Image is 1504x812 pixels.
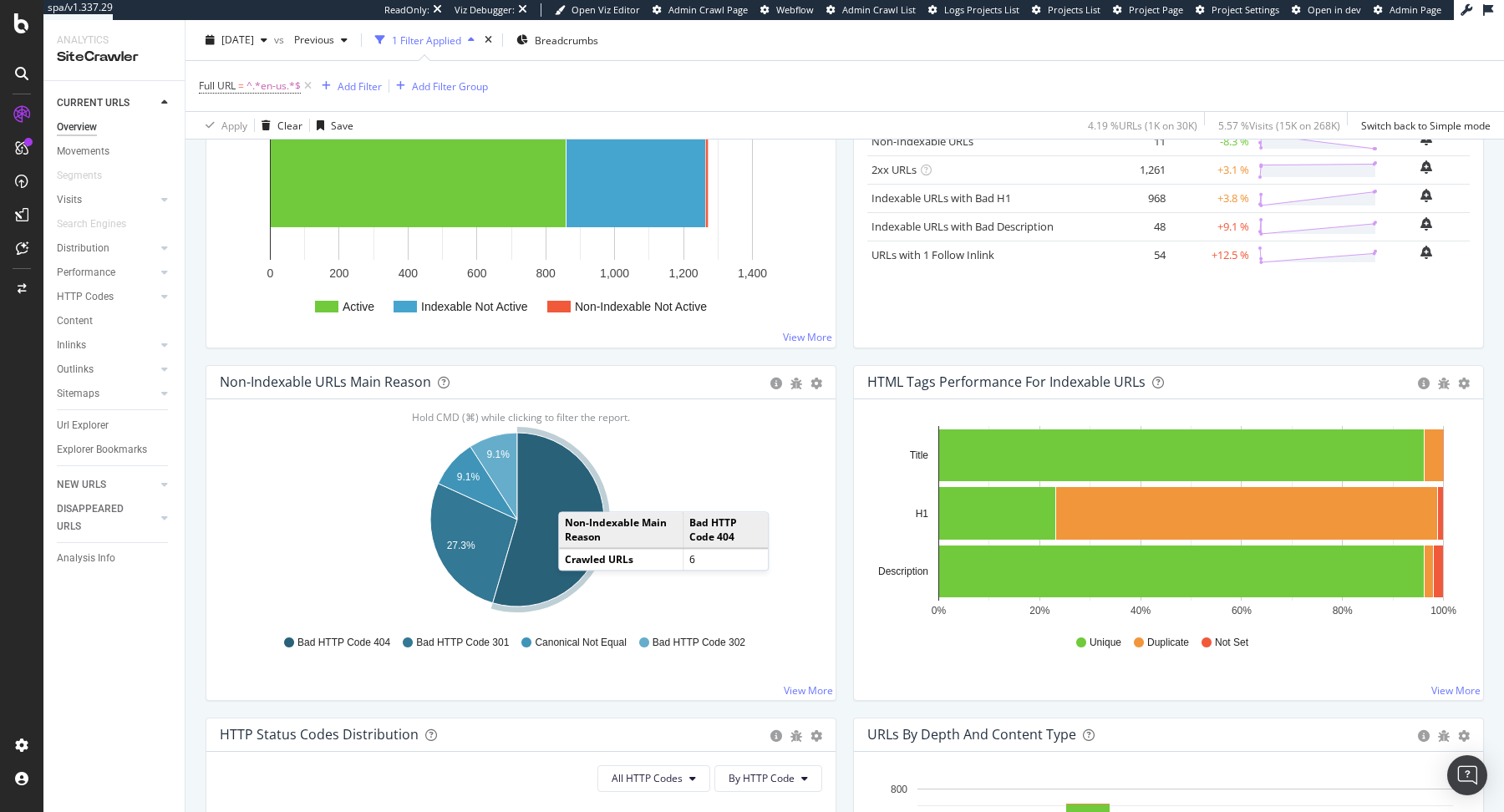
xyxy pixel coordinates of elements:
[421,300,528,313] text: Indexable Not Active
[790,730,802,742] div: bug
[867,426,1462,620] div: A chart.
[416,636,509,650] span: Bad HTTP Code 301
[770,730,782,742] div: circle-info
[220,726,419,743] div: HTTP Status Codes Distribution
[57,48,171,67] div: SiteCrawler
[277,118,302,132] div: Clear
[246,74,301,98] span: ^.*en-us.*$
[199,79,236,93] span: Full URL
[714,765,822,792] button: By HTTP Code
[1420,217,1432,231] div: bell-plus
[1430,605,1456,617] text: 100%
[1215,636,1248,650] span: Not Set
[1212,3,1279,16] span: Project Settings
[1418,378,1430,389] div: circle-info
[760,3,814,17] a: Webflow
[536,266,556,280] text: 800
[1420,189,1432,202] div: bell-plus
[57,337,86,354] div: Inlinks
[729,771,795,785] span: By HTTP Code
[1103,184,1170,212] td: 968
[559,549,683,571] td: Crawled URLs
[57,240,109,257] div: Distribution
[575,300,707,313] text: Non-Indexable Not Active
[57,191,82,209] div: Visits
[57,441,147,459] div: Explorer Bookmarks
[57,288,114,306] div: HTTP Codes
[221,33,254,47] span: 2025 Sep. 12th
[57,33,171,48] div: Analytics
[57,288,156,306] a: HTTP Codes
[1361,118,1491,132] div: Switch back to Simple mode
[57,476,106,494] div: NEW URLS
[57,500,141,535] div: DISAPPEARED URLS
[683,549,768,571] td: 6
[57,264,115,282] div: Performance
[1170,127,1253,155] td: -8.3 %
[928,3,1019,17] a: Logs Projects List
[57,500,156,535] a: DISAPPEARED URLS
[343,300,374,313] text: Active
[784,683,833,698] a: View More
[310,112,353,139] button: Save
[555,3,640,17] a: Open Viz Editor
[510,27,605,53] button: Breadcrumbs
[57,216,126,233] div: Search Engines
[368,27,481,53] button: 1 Filter Applied
[57,143,109,160] div: Movements
[57,337,156,354] a: Inlinks
[338,79,382,93] div: Add Filter
[910,449,929,461] text: Title
[329,266,349,280] text: 200
[274,33,287,47] span: vs
[871,162,917,177] a: 2xx URLs
[315,76,382,96] button: Add Filter
[57,385,156,403] a: Sitemaps
[57,441,173,459] a: Explorer Bookmarks
[57,191,156,209] a: Visits
[57,361,156,378] a: Outlinks
[447,540,475,551] text: 27.3%
[1170,155,1253,184] td: +3.1 %
[867,726,1076,743] div: URLs by Depth and Content Type
[1438,378,1450,389] div: bug
[1374,3,1441,17] a: Admin Page
[238,79,244,93] span: =
[57,476,156,494] a: NEW URLS
[1131,605,1151,617] text: 40%
[1048,3,1100,16] span: Projects List
[916,508,929,520] text: H1
[1088,118,1197,132] div: 4.19 % URLs ( 1K on 30K )
[412,79,488,93] div: Add Filter Group
[57,550,173,567] a: Analysis Info
[1418,730,1430,742] div: circle-info
[57,119,173,136] a: Overview
[871,134,973,149] a: Non-Indexable URLs
[287,27,354,53] button: Previous
[297,636,390,650] span: Bad HTTP Code 404
[871,247,994,262] a: URLs with 1 Follow Inlink
[1218,118,1340,132] div: 5.57 % Visits ( 15K on 268K )
[220,74,823,334] svg: A chart.
[944,3,1019,16] span: Logs Projects List
[878,566,928,577] text: Description
[57,550,115,567] div: Analysis Info
[57,94,156,112] a: CURRENT URLS
[871,190,1011,206] a: Indexable URLs with Bad H1
[57,361,94,378] div: Outlinks
[1420,246,1432,259] div: bell-plus
[776,3,814,16] span: Webflow
[891,784,907,795] text: 800
[1029,605,1049,617] text: 20%
[1103,241,1170,269] td: 54
[57,240,156,257] a: Distribution
[57,94,130,112] div: CURRENT URLS
[1333,605,1353,617] text: 80%
[653,636,745,650] span: Bad HTTP Code 302
[467,266,487,280] text: 600
[399,266,419,280] text: 400
[220,426,815,620] svg: A chart.
[738,266,767,280] text: 1,400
